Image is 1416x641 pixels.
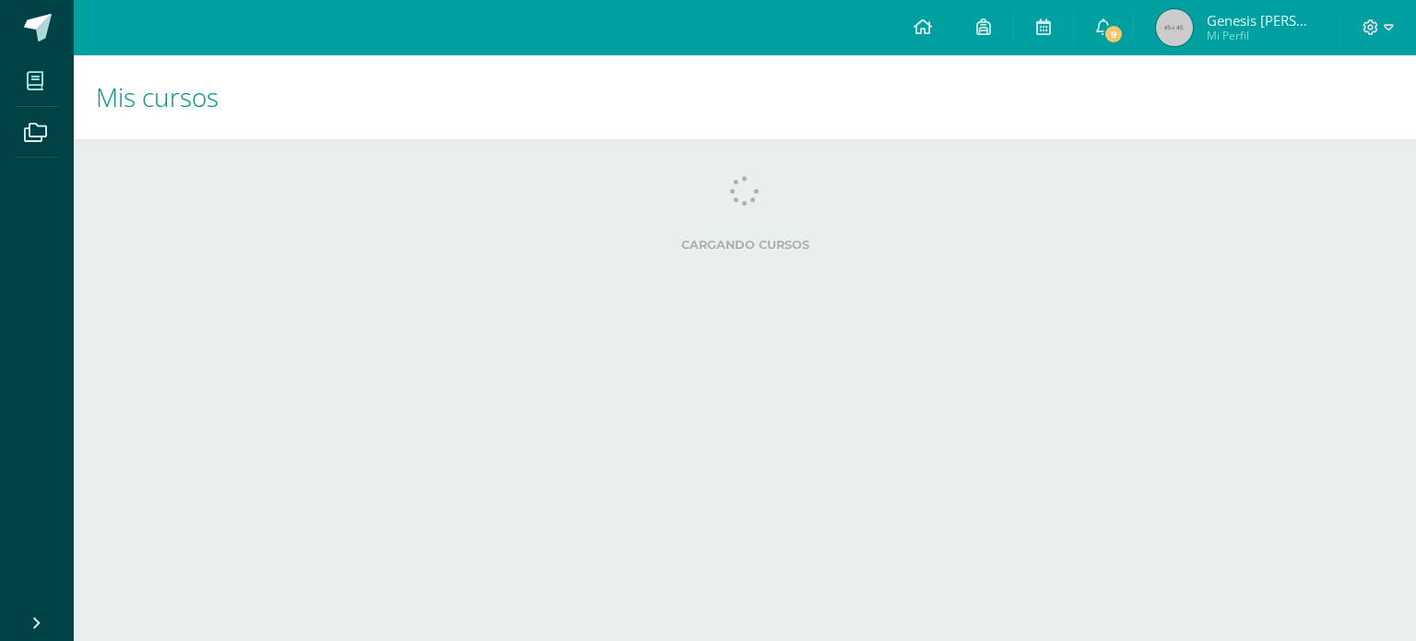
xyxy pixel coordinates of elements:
span: Mi Perfil [1207,28,1317,43]
label: Cargando cursos [111,238,1379,252]
span: Genesis [PERSON_NAME] [1207,11,1317,30]
img: 45x45 [1156,9,1193,46]
span: 9 [1103,24,1124,44]
span: Mis cursos [96,79,218,114]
